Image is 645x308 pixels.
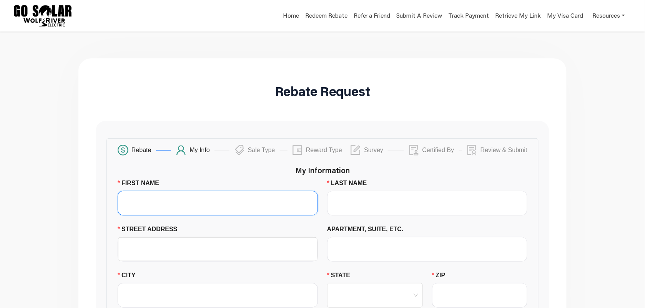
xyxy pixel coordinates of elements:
[176,145,186,156] span: user
[467,145,477,156] span: solution
[495,11,541,22] a: Retrieve My Link
[306,145,347,156] div: Reward Type
[118,145,128,156] span: dollar
[327,179,373,188] label: LAST NAME
[118,179,165,188] label: FIRST NAME
[332,283,418,307] input: STATE
[327,225,409,234] label: APARTMENT, SUITE, ETC.
[432,271,451,280] label: ZIP
[364,145,388,156] div: Survey
[593,8,625,23] a: Resources
[118,283,318,308] input: CITY
[305,11,347,22] a: Redeem Rebate
[275,84,370,98] h1: Rebate Request
[131,145,156,156] div: Rebate
[123,238,313,261] input: STREET ADDRESS
[547,8,583,23] a: My Visa Card
[432,283,528,308] input: ZIP
[248,145,280,156] div: Sale Type
[292,145,303,156] span: wallet
[283,11,299,22] a: Home
[118,191,318,215] input: FIRST NAME
[354,11,391,22] a: Refer a Friend
[327,191,527,215] input: LAST NAME
[422,145,459,156] div: Certified By
[190,145,214,156] div: My Info
[118,225,183,234] label: STREET ADDRESS
[327,271,356,280] label: STATE
[409,145,419,156] span: audit
[449,11,489,22] a: Track Payment
[480,145,527,156] div: Review & Submit
[118,271,141,280] label: CITY
[14,5,71,26] img: Program logo
[350,145,361,156] span: form
[397,11,442,22] a: Submit A Review
[118,166,527,175] h5: My Information
[234,145,245,156] span: tags
[327,237,527,262] input: APARTMENT, SUITE, ETC.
